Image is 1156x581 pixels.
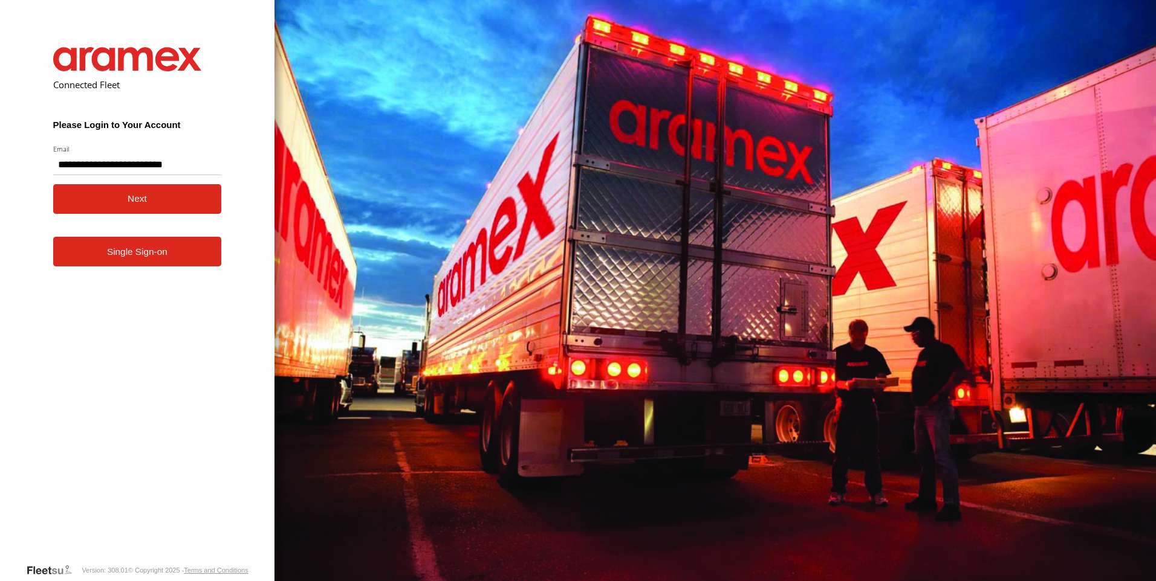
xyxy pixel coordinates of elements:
h2: Connected Fleet [53,79,222,91]
img: Aramex [53,47,202,71]
a: Single Sign-on [53,237,222,266]
a: Visit our Website [26,564,82,576]
label: Email [53,144,222,153]
div: Version: 308.01 [82,567,128,574]
h3: Please Login to Your Account [53,120,222,130]
a: Terms and Conditions [184,567,248,574]
div: © Copyright 2025 - [128,567,248,574]
button: Next [53,184,222,214]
